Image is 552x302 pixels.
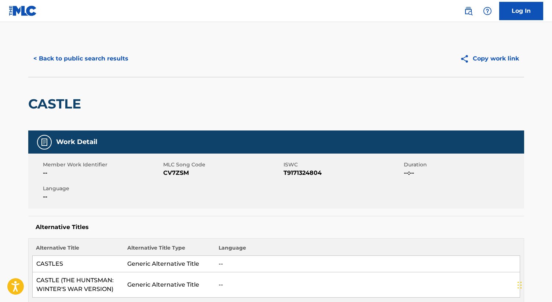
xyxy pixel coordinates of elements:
span: MLC Song Code [163,161,282,169]
img: MLC Logo [9,5,37,16]
td: CASTLE (THE HUNTSMAN: WINTER'S WAR VERSION) [32,272,124,298]
span: -- [43,192,161,201]
span: Language [43,185,161,192]
iframe: Chat Widget [515,267,552,302]
td: -- [215,272,520,298]
th: Language [215,244,520,256]
img: Work Detail [40,138,49,147]
a: Log In [499,2,543,20]
span: CV7ZSM [163,169,282,177]
span: T9171324804 [284,169,402,177]
span: Member Work Identifier [43,161,161,169]
td: Generic Alternative Title [124,256,215,272]
td: -- [215,256,520,272]
th: Alternative Title Type [124,244,215,256]
h5: Alternative Titles [36,224,517,231]
div: Help [480,4,495,18]
a: Public Search [461,4,476,18]
img: Copy work link [460,54,473,63]
span: Duration [404,161,522,169]
h5: Work Detail [56,138,97,146]
div: Drag [518,274,522,296]
th: Alternative Title [32,244,124,256]
span: ISWC [284,161,402,169]
td: Generic Alternative Title [124,272,215,298]
td: CASTLES [32,256,124,272]
img: search [464,7,473,15]
h2: CASTLE [28,96,85,112]
img: help [483,7,492,15]
button: < Back to public search results [28,49,134,68]
span: --:-- [404,169,522,177]
span: -- [43,169,161,177]
button: Copy work link [455,49,524,68]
